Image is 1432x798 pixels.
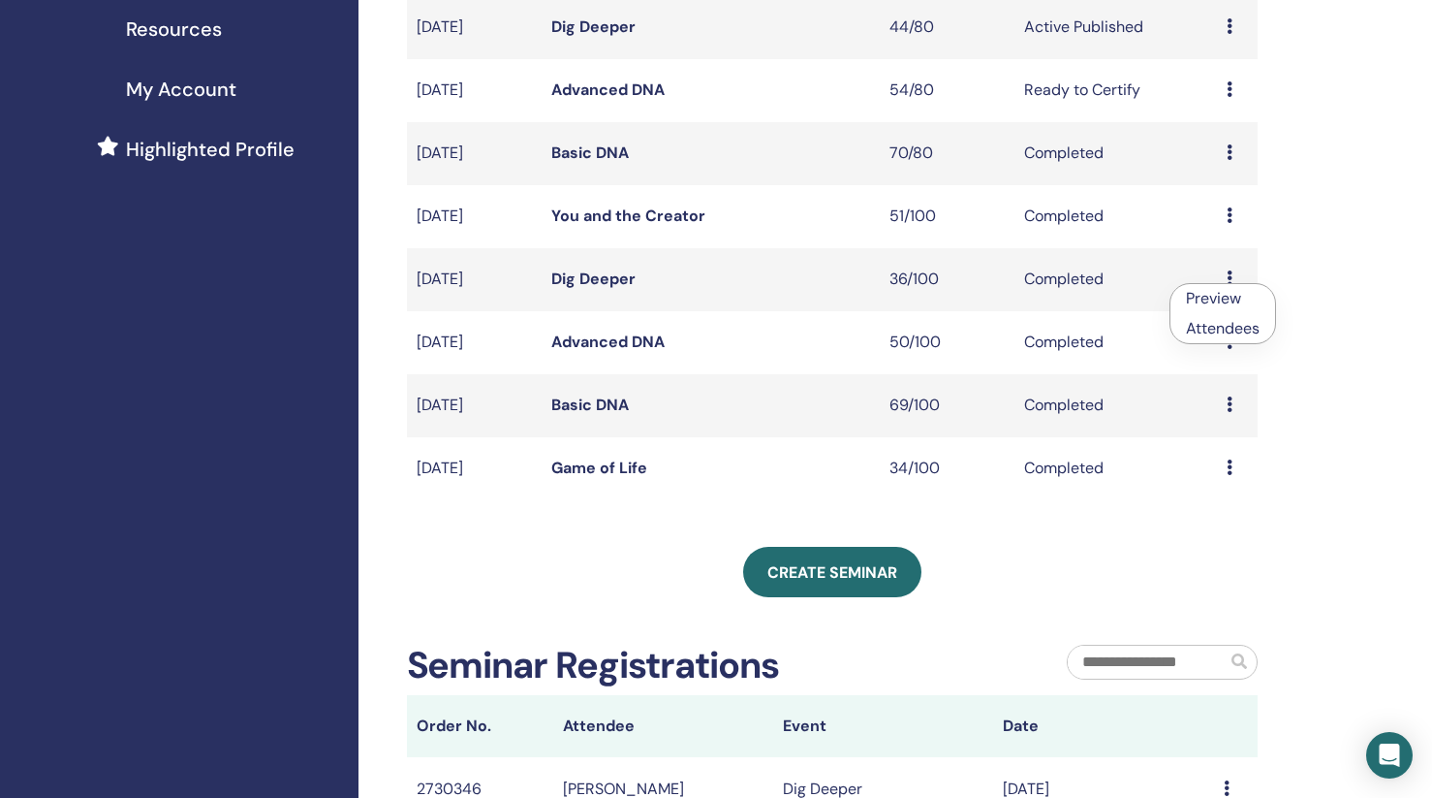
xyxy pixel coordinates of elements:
a: You and the Creator [551,206,705,226]
h2: Seminar Registrations [407,644,780,688]
a: Advanced DNA [551,332,665,352]
td: [DATE] [407,248,542,311]
td: 36/100 [880,248,1014,311]
td: Ready to Certify [1014,59,1217,122]
span: Resources [126,15,222,44]
a: Attendees [1186,318,1260,338]
a: Dig Deeper [551,269,636,289]
td: Completed [1014,374,1217,437]
td: [DATE] [407,185,542,248]
td: [DATE] [407,437,542,500]
a: Preview [1186,288,1241,308]
td: [DATE] [407,122,542,185]
td: Completed [1014,248,1217,311]
a: Basic DNA [551,143,629,163]
a: Dig Deeper [551,16,636,37]
td: 51/100 [880,185,1014,248]
th: Order No. [407,695,553,757]
span: My Account [126,75,236,104]
a: Game of Life [551,458,647,478]
td: 50/100 [880,311,1014,374]
td: 69/100 [880,374,1014,437]
a: Create seminar [743,547,921,597]
td: Completed [1014,311,1217,374]
td: 70/80 [880,122,1014,185]
td: [DATE] [407,59,542,122]
div: Open Intercom Messenger [1366,732,1413,779]
td: 54/80 [880,59,1014,122]
th: Event [773,695,993,757]
a: Advanced DNA [551,80,665,100]
th: Date [993,695,1213,757]
span: Highlighted Profile [126,135,295,164]
td: [DATE] [407,374,542,437]
td: 34/100 [880,437,1014,500]
td: Completed [1014,185,1217,248]
td: Completed [1014,437,1217,500]
td: Completed [1014,122,1217,185]
th: Attendee [553,695,773,757]
td: [DATE] [407,311,542,374]
a: Basic DNA [551,395,629,415]
span: Create seminar [767,562,897,583]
